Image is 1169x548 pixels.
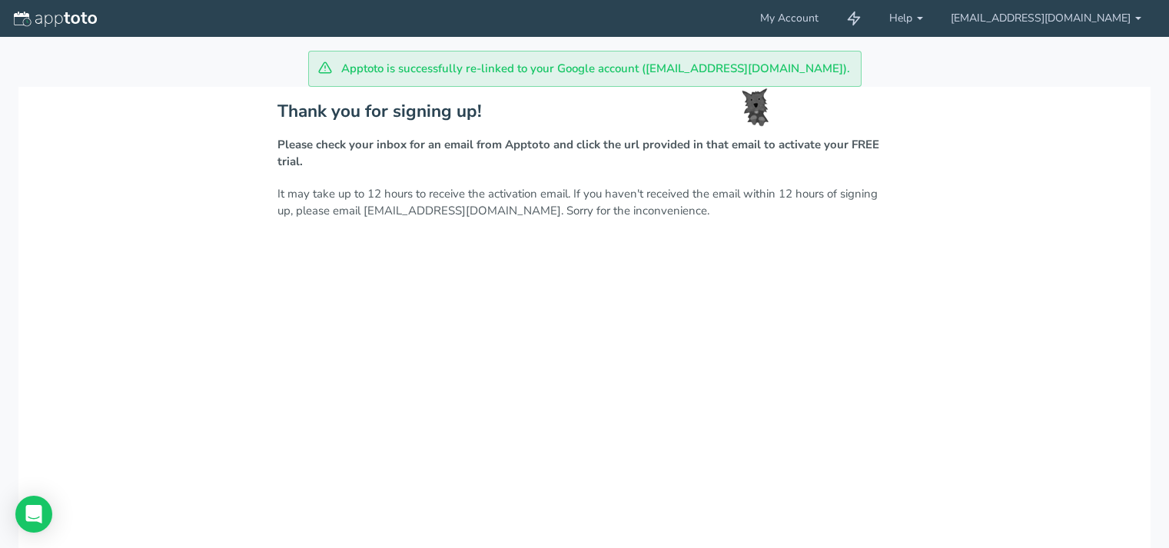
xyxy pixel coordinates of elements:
[742,88,769,127] img: toto-small.png
[308,51,862,87] div: Apptoto is successfully re-linked to your Google account ([EMAIL_ADDRESS][DOMAIN_NAME]).
[277,137,879,168] strong: Please check your inbox for an email from Apptoto and click the url provided in that email to act...
[277,102,892,121] h2: Thank you for signing up!
[15,496,52,533] div: Open Intercom Messenger
[277,137,892,219] p: It may take up to 12 hours to receive the activation email. If you haven't received the email wit...
[14,12,97,27] img: logo-apptoto--white.svg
